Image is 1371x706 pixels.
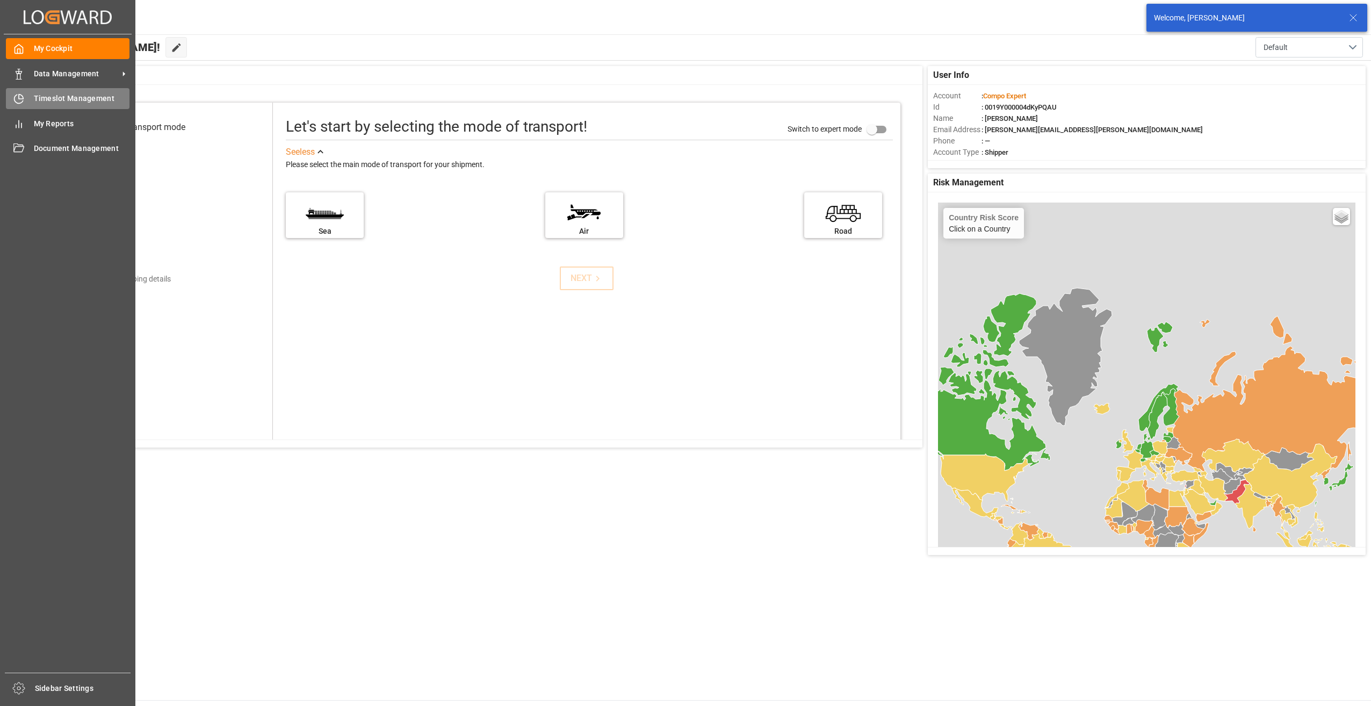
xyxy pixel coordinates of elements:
[291,226,358,237] div: Sea
[982,103,1057,111] span: : 0019Y000004dKyPQAU
[286,146,315,159] div: See less
[6,113,129,134] a: My Reports
[982,114,1038,123] span: : [PERSON_NAME]
[982,137,990,145] span: : —
[560,266,614,290] button: NEXT
[982,126,1203,134] span: : [PERSON_NAME][EMAIL_ADDRESS][PERSON_NAME][DOMAIN_NAME]
[933,124,982,135] span: Email Address
[933,102,982,113] span: Id
[34,68,119,80] span: Data Management
[982,92,1026,100] span: :
[104,273,171,285] div: Add shipping details
[286,116,587,138] div: Let's start by selecting the mode of transport!
[933,90,982,102] span: Account
[933,147,982,158] span: Account Type
[933,176,1004,189] span: Risk Management
[810,226,877,237] div: Road
[34,43,130,54] span: My Cockpit
[949,213,1019,233] div: Click on a Country
[34,118,130,129] span: My Reports
[34,93,130,104] span: Timeslot Management
[1154,12,1339,24] div: Welcome, [PERSON_NAME]
[35,683,131,694] span: Sidebar Settings
[933,113,982,124] span: Name
[1333,208,1350,225] a: Layers
[6,38,129,59] a: My Cockpit
[982,148,1008,156] span: : Shipper
[102,121,185,134] div: Select transport mode
[1264,42,1288,53] span: Default
[6,138,129,159] a: Document Management
[1255,37,1363,57] button: open menu
[983,92,1026,100] span: Compo Expert
[933,69,969,82] span: User Info
[933,135,982,147] span: Phone
[551,226,618,237] div: Air
[949,213,1019,222] h4: Country Risk Score
[571,272,603,285] div: NEXT
[788,125,862,133] span: Switch to expert mode
[286,159,893,171] div: Please select the main mode of transport for your shipment.
[34,143,130,154] span: Document Management
[6,88,129,109] a: Timeslot Management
